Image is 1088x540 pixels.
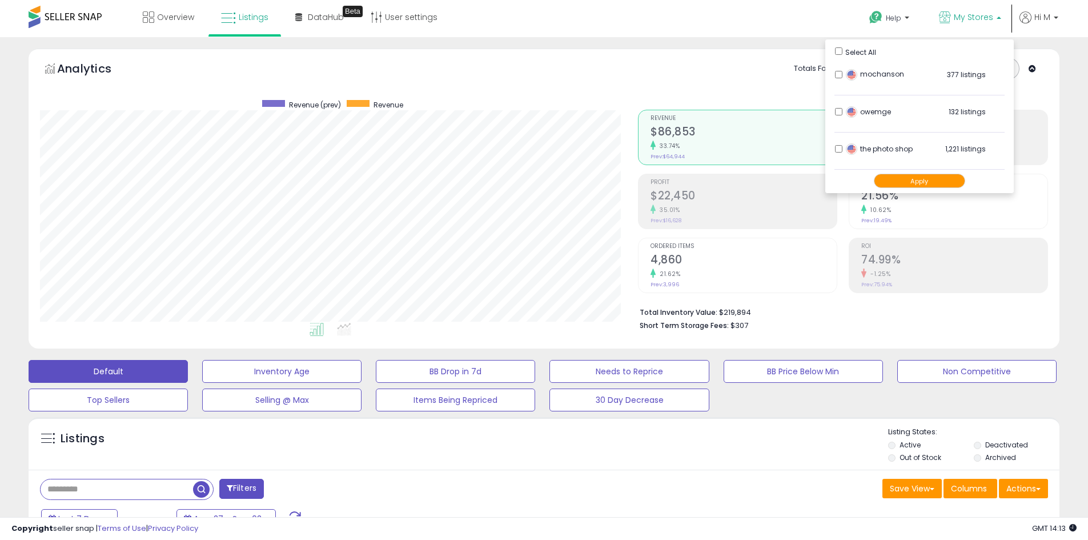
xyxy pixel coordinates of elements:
[651,125,837,141] h2: $86,853
[239,11,268,23] span: Listings
[861,217,892,224] small: Prev: 19.49%
[549,360,709,383] button: Needs to Reprice
[98,523,146,534] a: Terms of Use
[651,243,837,250] span: Ordered Items
[846,143,857,155] img: usa.png
[869,10,883,25] i: Get Help
[945,144,986,154] span: 1,221 listings
[202,360,362,383] button: Inventory Age
[944,479,997,498] button: Columns
[874,174,965,188] button: Apply
[846,106,857,118] img: usa.png
[861,243,1047,250] span: ROI
[41,509,118,529] button: Last 7 Days
[985,440,1028,450] label: Deactivated
[985,453,1016,462] label: Archived
[219,479,264,499] button: Filters
[11,523,198,534] div: seller snap | |
[861,281,892,288] small: Prev: 75.94%
[289,100,341,110] span: Revenue (prev)
[846,69,904,79] span: mochanson
[651,253,837,269] h2: 4,860
[954,11,993,23] span: My Stores
[846,69,857,81] img: usa.png
[651,153,685,160] small: Prev: $64,944
[947,70,986,79] span: 377 listings
[640,321,729,330] b: Short Term Storage Fees:
[882,479,942,498] button: Save View
[376,389,535,411] button: Items Being Repriced
[656,270,680,278] small: 21.62%
[866,206,891,214] small: 10.62%
[794,63,838,74] div: Totals For
[651,217,681,224] small: Prev: $16,628
[11,523,53,534] strong: Copyright
[119,514,172,525] span: Compared to:
[202,389,362,411] button: Selling @ Max
[376,360,535,383] button: BB Drop in 7d
[845,47,876,57] span: Select All
[194,513,262,525] span: Aug-27 - Sep-02
[888,427,1059,438] p: Listing States:
[860,2,921,37] a: Help
[176,509,276,529] button: Aug-27 - Sep-02
[157,11,194,23] span: Overview
[846,144,913,154] span: the photo shop
[949,107,986,117] span: 132 listings
[343,6,363,17] div: Tooltip anchor
[651,115,837,122] span: Revenue
[308,11,344,23] span: DataHub
[900,453,941,462] label: Out of Stock
[1034,11,1050,23] span: Hi M
[29,360,188,383] button: Default
[640,305,1039,318] li: $219,894
[951,483,987,494] span: Columns
[61,431,105,447] h5: Listings
[148,523,198,534] a: Privacy Policy
[651,189,837,205] h2: $22,450
[656,142,680,150] small: 33.74%
[846,107,891,117] span: owemge
[866,270,890,278] small: -1.25%
[999,479,1048,498] button: Actions
[29,389,188,411] button: Top Sellers
[730,320,748,331] span: $307
[897,360,1057,383] button: Non Competitive
[900,440,921,450] label: Active
[651,281,679,288] small: Prev: 3,996
[374,100,403,110] span: Revenue
[651,179,837,186] span: Profit
[886,13,901,23] span: Help
[724,360,883,383] button: BB Price Below Min
[640,307,717,317] b: Total Inventory Value:
[1019,11,1058,37] a: Hi M
[861,189,1047,205] h2: 21.56%
[57,61,134,79] h5: Analytics
[1032,523,1077,534] span: 2025-09-10 14:13 GMT
[861,253,1047,269] h2: 74.99%
[656,206,680,214] small: 35.01%
[58,513,103,525] span: Last 7 Days
[549,389,709,411] button: 30 Day Decrease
